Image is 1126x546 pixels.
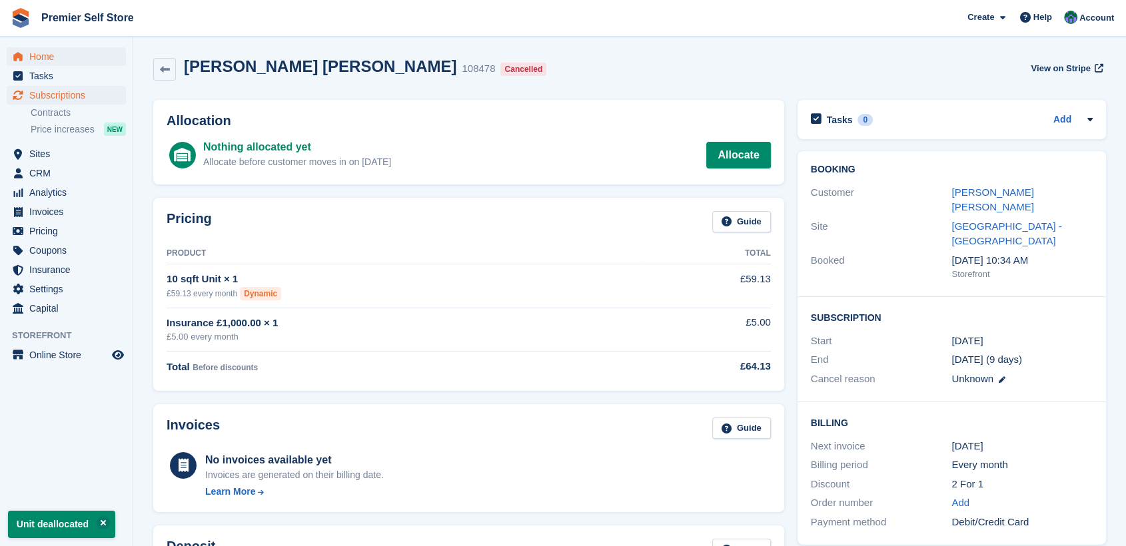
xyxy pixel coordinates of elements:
[7,280,126,298] a: menu
[7,299,126,318] a: menu
[203,155,391,169] div: Allocate before customer moves in on [DATE]
[167,330,644,344] div: £5.00 every month
[7,202,126,221] a: menu
[1033,11,1052,24] span: Help
[29,260,109,279] span: Insurance
[951,354,1022,365] span: [DATE] (9 days)
[203,139,391,155] div: Nothing allocated yet
[1079,11,1114,25] span: Account
[811,253,952,281] div: Booked
[811,352,952,368] div: End
[29,164,109,182] span: CRM
[951,515,1093,530] div: Debit/Credit Card
[240,287,281,300] div: Dynamic
[8,511,115,538] p: Unit deallocated
[827,114,853,126] h2: Tasks
[29,67,109,85] span: Tasks
[644,308,771,351] td: £5.00
[712,417,771,439] a: Guide
[7,67,126,85] a: menu
[29,183,109,202] span: Analytics
[7,222,126,240] a: menu
[36,7,139,29] a: Premier Self Store
[29,299,109,318] span: Capital
[29,222,109,240] span: Pricing
[951,439,1093,454] div: [DATE]
[7,47,126,66] a: menu
[205,485,384,499] a: Learn More
[167,272,644,287] div: 10 sqft Unit × 1
[712,211,771,233] a: Guide
[1025,57,1106,79] a: View on Stripe
[167,243,644,264] th: Product
[462,61,495,77] div: 108478
[644,243,771,264] th: Total
[967,11,994,24] span: Create
[31,107,126,119] a: Contracts
[205,485,255,499] div: Learn More
[857,114,873,126] div: 0
[951,457,1093,473] div: Every month
[193,363,258,372] span: Before discounts
[205,468,384,482] div: Invoices are generated on their billing date.
[1064,11,1077,24] img: Jo Granger
[104,123,126,136] div: NEW
[205,452,384,468] div: No invoices available yet
[811,310,1093,324] h2: Subscription
[7,260,126,279] a: menu
[811,439,952,454] div: Next invoice
[167,287,644,300] div: £59.13 every month
[29,346,109,364] span: Online Store
[167,211,212,233] h2: Pricing
[951,495,969,511] a: Add
[951,477,1093,492] div: 2 For 1
[644,264,771,308] td: £59.13
[951,268,1093,281] div: Storefront
[811,515,952,530] div: Payment method
[951,373,993,384] span: Unknown
[184,57,456,75] h2: [PERSON_NAME] [PERSON_NAME]
[7,241,126,260] a: menu
[811,477,952,492] div: Discount
[951,186,1033,213] a: [PERSON_NAME] [PERSON_NAME]
[811,415,1093,429] h2: Billing
[31,123,95,136] span: Price increases
[7,183,126,202] a: menu
[1053,113,1071,128] a: Add
[29,47,109,66] span: Home
[29,202,109,221] span: Invoices
[951,334,983,349] time: 2025-09-27 00:00:00 UTC
[29,241,109,260] span: Coupons
[29,86,109,105] span: Subscriptions
[7,144,126,163] a: menu
[7,346,126,364] a: menu
[7,86,126,105] a: menu
[11,8,31,28] img: stora-icon-8386f47178a22dfd0bd8f6a31ec36ba5ce8667c1dd55bd0f319d3a0aa187defe.svg
[706,142,770,168] a: Allocate
[167,113,771,129] h2: Allocation
[811,457,952,473] div: Billing period
[951,220,1061,247] a: [GEOGRAPHIC_DATA] - [GEOGRAPHIC_DATA]
[811,164,1093,175] h2: Booking
[811,495,952,511] div: Order number
[1031,62,1090,75] span: View on Stripe
[167,316,644,331] div: Insurance £1,000.00 × 1
[29,144,109,163] span: Sites
[500,63,546,76] div: Cancelled
[110,347,126,363] a: Preview store
[12,329,133,342] span: Storefront
[811,372,952,387] div: Cancel reason
[31,122,126,136] a: Price increases NEW
[951,253,1093,268] div: [DATE] 10:34 AM
[7,164,126,182] a: menu
[811,334,952,349] div: Start
[811,219,952,249] div: Site
[644,359,771,374] div: £64.13
[811,185,952,215] div: Customer
[167,361,190,372] span: Total
[29,280,109,298] span: Settings
[167,417,220,439] h2: Invoices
